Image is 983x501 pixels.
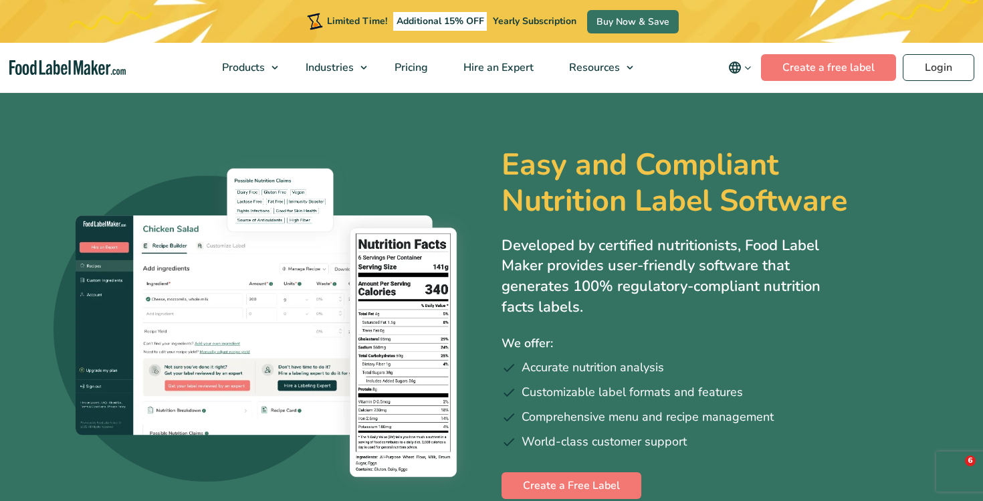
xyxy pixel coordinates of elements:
a: Hire an Expert [446,43,548,92]
a: Buy Now & Save [587,10,679,33]
span: Limited Time! [327,15,387,27]
span: Accurate nutrition analysis [522,359,664,377]
span: Products [218,60,266,75]
span: 6 [965,456,976,466]
h1: Easy and Compliant Nutrition Label Software [502,147,899,219]
a: Products [205,43,285,92]
span: Yearly Subscription [493,15,576,27]
a: Resources [552,43,640,92]
p: We offer: [502,334,930,353]
span: Hire an Expert [459,60,535,75]
a: Create a Free Label [502,472,641,499]
p: Developed by certified nutritionists, Food Label Maker provides user-friendly software that gener... [502,235,849,318]
span: Customizable label formats and features [522,383,743,401]
a: Pricing [377,43,443,92]
span: Resources [565,60,621,75]
iframe: Intercom live chat [938,456,970,488]
span: Pricing [391,60,429,75]
span: Additional 15% OFF [393,12,487,31]
span: World-class customer support [522,433,687,451]
span: Industries [302,60,355,75]
a: Login [903,54,974,81]
a: Create a free label [761,54,896,81]
a: Industries [288,43,374,92]
span: Comprehensive menu and recipe management [522,408,774,426]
